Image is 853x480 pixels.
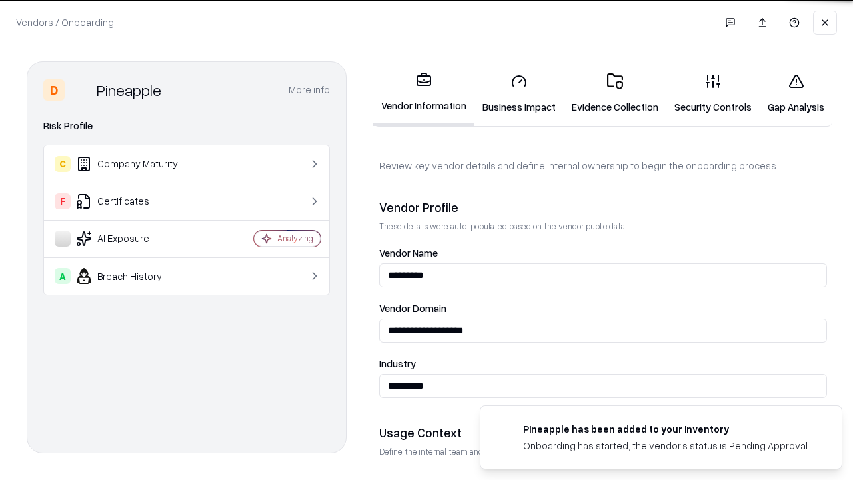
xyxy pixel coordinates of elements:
[523,439,810,453] div: Onboarding has started, the vendor's status is Pending Approval.
[55,156,71,172] div: C
[55,268,71,284] div: A
[666,63,760,125] a: Security Controls
[97,79,161,101] div: Pineapple
[496,422,512,438] img: pineappleenergy.com
[474,63,564,125] a: Business Impact
[379,159,827,173] p: Review key vendor details and define internal ownership to begin the onboarding process.
[379,425,827,441] div: Usage Context
[379,221,827,232] p: These details were auto-populated based on the vendor public data
[277,233,313,244] div: Analyzing
[55,193,71,209] div: F
[55,268,214,284] div: Breach History
[55,231,214,247] div: AI Exposure
[379,359,827,369] label: Industry
[55,156,214,172] div: Company Maturity
[760,63,832,125] a: Gap Analysis
[523,422,810,436] div: Pineapple has been added to your inventory
[373,61,474,126] a: Vendor Information
[43,118,330,134] div: Risk Profile
[564,63,666,125] a: Evidence Collection
[289,78,330,102] button: More info
[379,248,827,258] label: Vendor Name
[70,79,91,101] img: Pineapple
[379,446,827,457] p: Define the internal team and reason for using this vendor. This helps assess business relevance a...
[379,199,827,215] div: Vendor Profile
[16,15,114,29] p: Vendors / Onboarding
[55,193,214,209] div: Certificates
[379,303,827,313] label: Vendor Domain
[43,79,65,101] div: D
